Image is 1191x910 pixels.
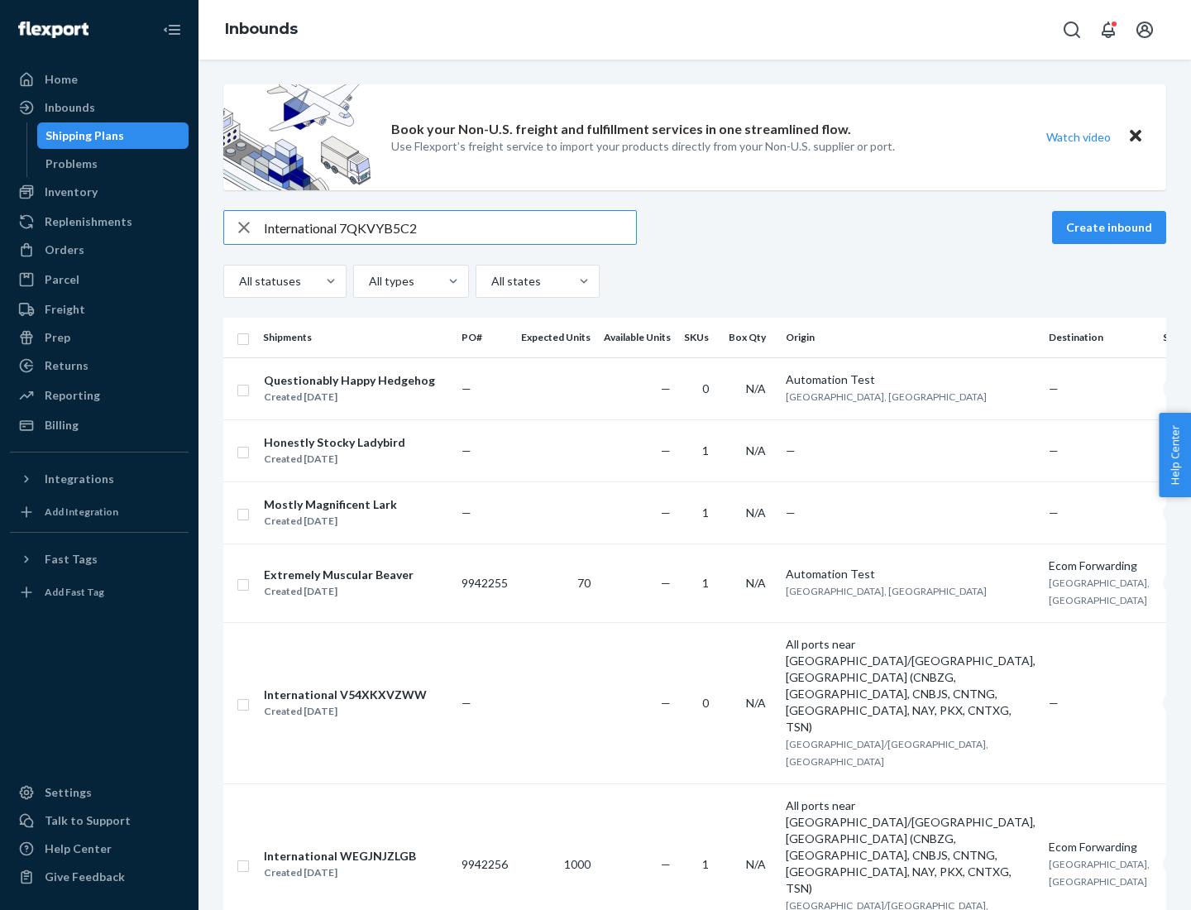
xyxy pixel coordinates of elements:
span: — [786,505,796,520]
th: Box Qty [722,318,779,357]
th: Shipments [256,318,455,357]
th: Available Units [597,318,677,357]
p: Book your Non-U.S. freight and fulfillment services in one streamlined flow. [391,120,851,139]
div: Billing [45,417,79,433]
a: Reporting [10,382,189,409]
a: Inbounds [225,20,298,38]
div: Questionably Happy Hedgehog [264,372,435,389]
p: Use Flexport’s freight service to import your products directly from your Non-U.S. supplier or port. [391,138,895,155]
a: Billing [10,412,189,438]
a: Problems [37,151,189,177]
div: Add Integration [45,505,118,519]
span: — [786,443,796,457]
span: 70 [577,576,591,590]
a: Parcel [10,266,189,293]
div: Parcel [45,271,79,288]
a: Returns [10,352,189,379]
div: Settings [45,784,92,801]
span: — [1049,696,1059,710]
input: All statuses [237,273,239,290]
span: — [661,505,671,520]
div: Freight [45,301,85,318]
div: Orders [45,242,84,258]
div: Ecom Forwarding [1049,839,1150,855]
span: [GEOGRAPHIC_DATA], [GEOGRAPHIC_DATA] [1049,577,1150,606]
button: Fast Tags [10,546,189,572]
span: N/A [746,443,766,457]
span: — [462,381,471,395]
span: 1 [702,576,709,590]
div: Mostly Magnificent Lark [264,496,397,513]
div: Fast Tags [45,551,98,568]
th: Expected Units [514,318,597,357]
span: 1 [702,857,709,871]
a: Talk to Support [10,807,189,834]
button: Help Center [1159,413,1191,497]
div: Problems [45,156,98,172]
input: All states [490,273,491,290]
span: — [661,857,671,871]
td: 9942255 [455,544,514,622]
div: Reporting [45,387,100,404]
ol: breadcrumbs [212,6,311,54]
span: — [661,696,671,710]
input: All types [367,273,369,290]
div: Created [DATE] [264,451,405,467]
span: — [462,443,471,457]
div: Created [DATE] [264,703,427,720]
div: Talk to Support [45,812,131,829]
th: Destination [1042,318,1156,357]
span: — [661,381,671,395]
button: Watch video [1036,125,1122,149]
a: Prep [10,324,189,351]
div: Created [DATE] [264,513,397,529]
span: [GEOGRAPHIC_DATA], [GEOGRAPHIC_DATA] [786,390,987,403]
div: Add Fast Tag [45,585,104,599]
a: Shipping Plans [37,122,189,149]
span: — [1049,443,1059,457]
div: Created [DATE] [264,389,435,405]
span: — [1049,505,1059,520]
div: Help Center [45,841,112,857]
button: Close [1125,125,1146,149]
button: Open Search Box [1055,13,1088,46]
img: Flexport logo [18,22,88,38]
div: Extremely Muscular Beaver [264,567,414,583]
th: PO# [455,318,514,357]
div: Ecom Forwarding [1049,558,1150,574]
a: Help Center [10,836,189,862]
div: Automation Test [786,566,1036,582]
div: All ports near [GEOGRAPHIC_DATA]/[GEOGRAPHIC_DATA], [GEOGRAPHIC_DATA] (CNBZG, [GEOGRAPHIC_DATA], ... [786,636,1036,735]
div: Home [45,71,78,88]
span: 0 [702,381,709,395]
div: International V54XKXVZWW [264,687,427,703]
a: Freight [10,296,189,323]
div: Replenishments [45,213,132,230]
div: Shipping Plans [45,127,124,144]
span: — [462,505,471,520]
a: Orders [10,237,189,263]
span: 1 [702,443,709,457]
span: 1 [702,505,709,520]
div: Inbounds [45,99,95,116]
span: — [1049,381,1059,395]
span: 1000 [564,857,591,871]
button: Open notifications [1092,13,1125,46]
span: N/A [746,576,766,590]
a: Inventory [10,179,189,205]
div: International WEGJNJZLGB [264,848,416,864]
span: — [661,443,671,457]
div: Prep [45,329,70,346]
div: Inventory [45,184,98,200]
button: Give Feedback [10,864,189,890]
div: Give Feedback [45,869,125,885]
button: Open account menu [1128,13,1161,46]
div: Honestly Stocky Ladybird [264,434,405,451]
th: SKUs [677,318,722,357]
th: Origin [779,318,1042,357]
a: Replenishments [10,208,189,235]
a: Add Fast Tag [10,579,189,606]
span: N/A [746,381,766,395]
span: 0 [702,696,709,710]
